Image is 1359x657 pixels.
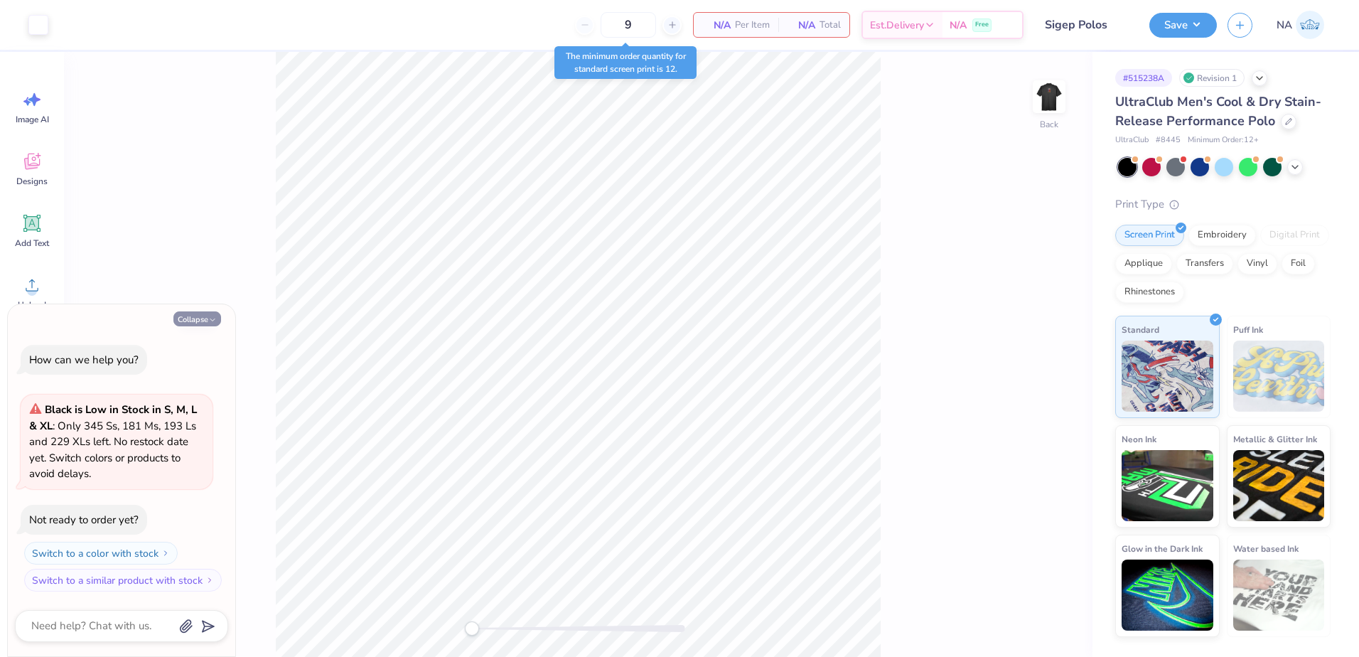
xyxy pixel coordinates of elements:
[465,621,479,636] div: Accessibility label
[1277,17,1292,33] span: NA
[1122,450,1213,521] img: Neon Ink
[24,542,178,565] button: Switch to a color with stock
[16,176,48,187] span: Designs
[1233,541,1299,556] span: Water based Ink
[1122,432,1156,447] span: Neon Ink
[1176,253,1233,274] div: Transfers
[1115,93,1321,129] span: UltraClub Men's Cool & Dry Stain-Release Performance Polo
[18,299,46,311] span: Upload
[161,549,170,557] img: Switch to a color with stock
[173,311,221,326] button: Collapse
[29,513,139,527] div: Not ready to order yet?
[1034,11,1139,39] input: Untitled Design
[1233,341,1325,412] img: Puff Ink
[554,46,697,79] div: The minimum order quantity for standard screen print is 12.
[950,18,967,33] span: N/A
[735,18,770,33] span: Per Item
[1115,134,1149,146] span: UltraClub
[1040,118,1058,131] div: Back
[870,18,924,33] span: Est. Delivery
[1270,11,1331,39] a: NA
[1149,13,1217,38] button: Save
[1233,432,1317,447] span: Metallic & Glitter Ink
[1122,341,1213,412] img: Standard
[24,569,222,592] button: Switch to a similar product with stock
[1233,450,1325,521] img: Metallic & Glitter Ink
[29,402,197,481] span: : Only 345 Ss, 181 Ms, 193 Ls and 229 XLs left. No restock date yet. Switch colors or products to...
[1115,225,1184,246] div: Screen Print
[29,402,197,433] strong: Black is Low in Stock in S, M, L & XL
[1122,560,1213,631] img: Glow in the Dark Ink
[820,18,841,33] span: Total
[1156,134,1181,146] span: # 8445
[29,353,139,367] div: How can we help you?
[1188,225,1256,246] div: Embroidery
[16,114,49,125] span: Image AI
[1296,11,1324,39] img: Nadim Al Naser
[1179,69,1245,87] div: Revision 1
[1233,322,1263,337] span: Puff Ink
[1035,82,1063,111] img: Back
[1233,560,1325,631] img: Water based Ink
[702,18,731,33] span: N/A
[1122,322,1159,337] span: Standard
[975,20,989,30] span: Free
[601,12,656,38] input: – –
[787,18,815,33] span: N/A
[1115,253,1172,274] div: Applique
[1260,225,1329,246] div: Digital Print
[205,576,214,584] img: Switch to a similar product with stock
[1188,134,1259,146] span: Minimum Order: 12 +
[1237,253,1277,274] div: Vinyl
[1115,282,1184,303] div: Rhinestones
[15,237,49,249] span: Add Text
[1282,253,1315,274] div: Foil
[1122,541,1203,556] span: Glow in the Dark Ink
[1115,196,1331,213] div: Print Type
[1115,69,1172,87] div: # 515238A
